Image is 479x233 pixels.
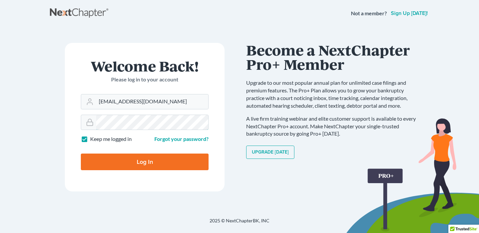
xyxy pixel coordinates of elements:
h1: Become a NextChapter Pro+ Member [246,43,422,71]
p: A live firm training webinar and elite customer support is available to every NextChapter Pro+ ac... [246,115,422,138]
a: Upgrade [DATE] [246,146,294,159]
div: 2025 © NextChapterBK, INC [50,217,429,229]
a: Forgot your password? [154,136,209,142]
p: Upgrade to our most popular annual plan for unlimited case filings and premium features. The Pro+... [246,79,422,109]
h1: Welcome Back! [81,59,209,73]
a: Sign up [DATE]! [390,11,429,16]
input: Log In [81,154,209,170]
label: Keep me logged in [90,135,132,143]
input: Email Address [96,94,208,109]
strong: Not a member? [351,10,387,17]
p: Please log in to your account [81,76,209,83]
